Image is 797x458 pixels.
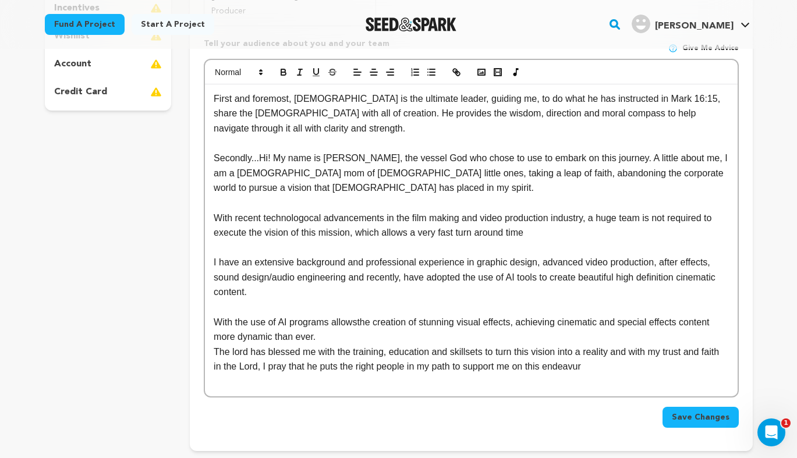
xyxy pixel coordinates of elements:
[632,15,734,33] div: Brittany L.'s Profile
[214,91,728,136] p: First and foremost, [DEMOGRAPHIC_DATA] is the ultimate leader, guiding me, to do what he has inst...
[629,12,752,33] a: Brittany L.'s Profile
[54,57,91,71] p: account
[45,14,125,35] a: Fund a project
[214,255,728,300] p: I have an extensive background and professional experience in graphic design, advanced video prod...
[132,14,214,35] a: Start a project
[150,85,162,99] img: warning-full.svg
[655,22,734,31] span: [PERSON_NAME]
[781,418,791,428] span: 1
[629,12,752,37] span: Brittany L.'s Profile
[632,15,650,33] img: user.png
[45,83,172,101] button: credit card
[366,17,457,31] a: Seed&Spark Homepage
[214,315,728,345] p: With the use of AI programs allowsthe creation of stunning visual effects, achieving cinematic an...
[54,85,107,99] p: credit card
[150,57,162,71] img: warning-full.svg
[663,407,739,428] button: Save Changes
[757,418,785,446] iframe: Intercom live chat
[214,151,728,196] p: Secondly...Hi! My name is [PERSON_NAME], the vessel God who chose to use to embark on this journe...
[366,17,457,31] img: Seed&Spark Logo Dark Mode
[45,55,172,73] button: account
[214,211,728,240] p: With recent technologocal advancements in the film making and video production industry, a huge t...
[214,345,728,374] p: The lord has blessed me with the training, education and skillsets to turn this vision into a rea...
[672,411,729,423] span: Save Changes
